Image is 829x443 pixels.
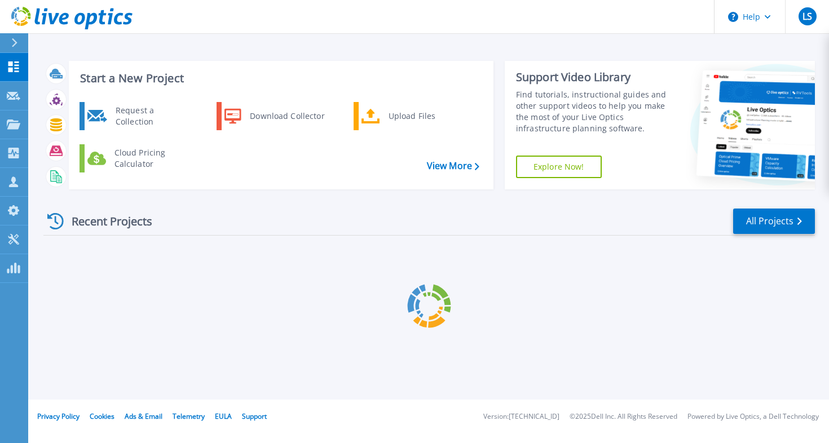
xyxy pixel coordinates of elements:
h3: Start a New Project [80,72,479,85]
a: Ads & Email [125,411,162,421]
li: © 2025 Dell Inc. All Rights Reserved [570,413,677,420]
a: View More [427,161,479,171]
a: Download Collector [217,102,332,130]
a: Cloud Pricing Calculator [80,144,195,172]
li: Version: [TECHNICAL_ID] [483,413,559,420]
div: Cloud Pricing Calculator [109,147,192,170]
a: Explore Now! [516,156,602,178]
a: Cookies [90,411,114,421]
div: Recent Projects [43,207,167,235]
li: Powered by Live Optics, a Dell Technology [687,413,819,420]
a: Request a Collection [80,102,195,130]
a: All Projects [733,209,815,234]
div: Download Collector [244,105,329,127]
div: Find tutorials, instructional guides and other support videos to help you make the most of your L... [516,89,671,134]
span: LS [802,12,812,21]
a: Telemetry [173,411,205,421]
a: EULA [215,411,232,421]
div: Request a Collection [110,105,192,127]
div: Support Video Library [516,70,671,85]
a: Upload Files [354,102,469,130]
a: Privacy Policy [37,411,80,421]
a: Support [242,411,267,421]
div: Upload Files [383,105,466,127]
